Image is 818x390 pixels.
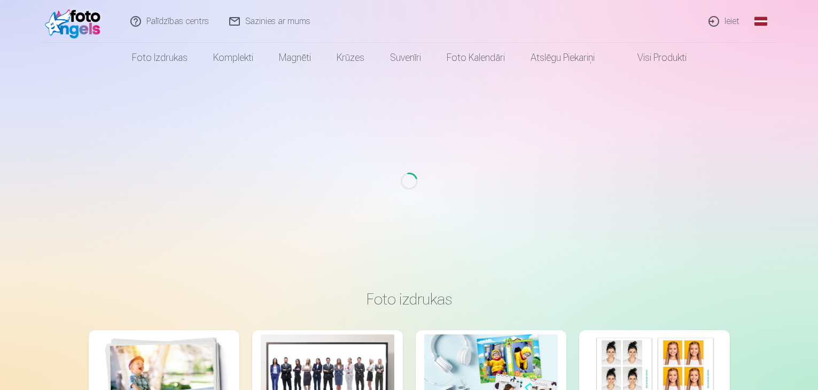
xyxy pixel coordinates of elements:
a: Magnēti [266,43,324,73]
a: Suvenīri [377,43,434,73]
a: Visi produkti [607,43,699,73]
h3: Foto izdrukas [97,290,721,309]
a: Krūzes [324,43,377,73]
a: Foto izdrukas [119,43,200,73]
img: /fa1 [45,4,106,38]
a: Foto kalendāri [434,43,518,73]
a: Atslēgu piekariņi [518,43,607,73]
a: Komplekti [200,43,266,73]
